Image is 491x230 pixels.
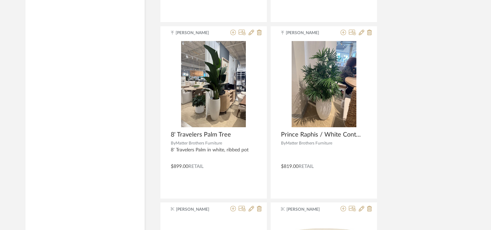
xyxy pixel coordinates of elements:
[188,164,203,169] span: Retail
[171,141,176,145] span: By
[281,141,286,145] span: By
[181,41,246,127] img: 8' Travelers Palm Tree
[299,164,314,169] span: Retail
[286,141,332,145] span: Matter Brothers Furniture
[176,30,219,36] span: [PERSON_NAME]
[171,131,231,139] span: 8' Travelers Palm Tree
[176,206,219,212] span: [PERSON_NAME]
[292,41,356,127] img: Prince Raphis / White Contour Pot
[176,141,222,145] span: Matter Brothers Furniture
[281,131,364,139] span: Prince Raphis / White Contour Pot
[171,164,188,169] span: $899.00
[286,206,330,212] span: [PERSON_NAME]
[171,147,257,159] div: 8' Travelers Palm in white, ribbed pot
[286,30,329,36] span: [PERSON_NAME]
[281,164,299,169] span: $819.00
[171,41,257,127] div: 0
